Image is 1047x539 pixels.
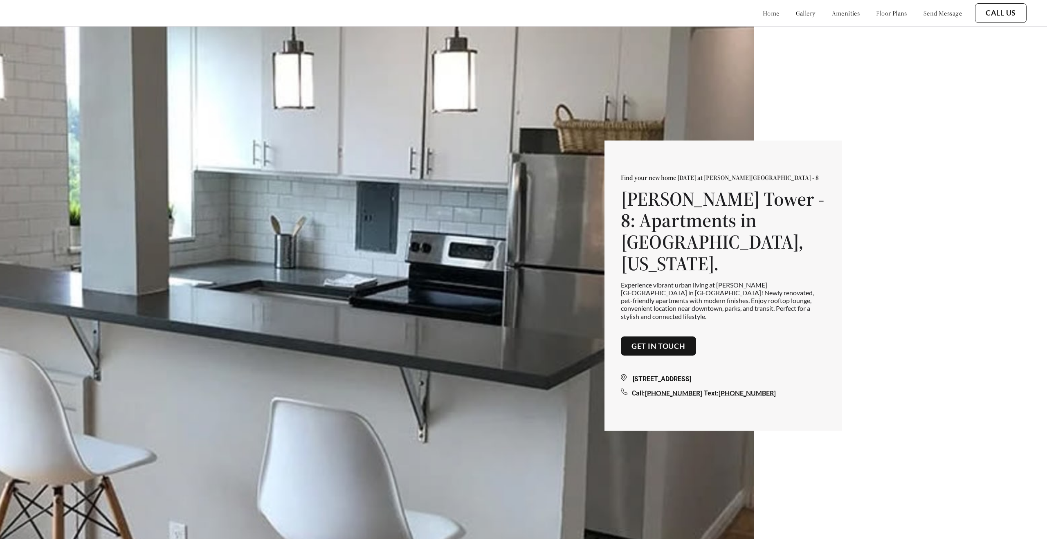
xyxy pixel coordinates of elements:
a: home [763,9,780,17]
div: [STREET_ADDRESS] [621,374,825,384]
a: gallery [796,9,816,17]
span: Call: [632,389,645,397]
a: Get in touch [631,341,685,350]
span: Text: [704,389,719,397]
a: floor plans [876,9,907,17]
a: [PHONE_NUMBER] [719,389,776,397]
a: [PHONE_NUMBER] [645,389,702,397]
button: Get in touch [621,336,696,356]
button: Call Us [975,3,1027,23]
a: amenities [832,9,860,17]
h1: [PERSON_NAME] Tower - 8: Apartments in [GEOGRAPHIC_DATA], [US_STATE]. [621,188,825,274]
a: Call Us [986,9,1016,18]
a: send message [923,9,962,17]
p: Find your new home [DATE] at [PERSON_NAME][GEOGRAPHIC_DATA] - 8 [621,173,825,181]
p: Experience vibrant urban living at [PERSON_NAME][GEOGRAPHIC_DATA] in [GEOGRAPHIC_DATA]! Newly ren... [621,281,825,320]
